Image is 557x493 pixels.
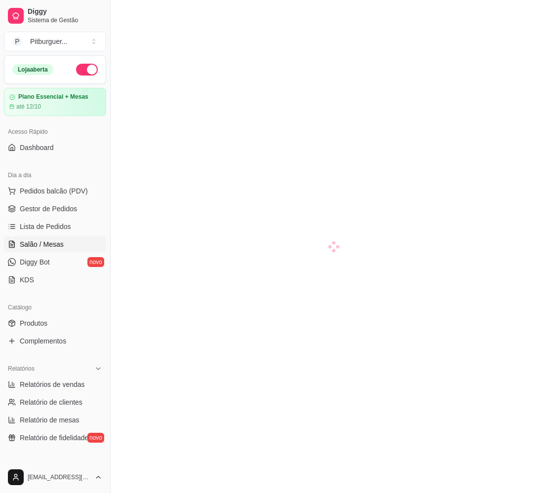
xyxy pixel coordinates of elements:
span: [EMAIL_ADDRESS][DOMAIN_NAME] [28,473,90,481]
button: Select a team [4,32,106,51]
a: Plano Essencial + Mesasaté 12/10 [4,88,106,116]
span: Relatório de mesas [20,415,80,425]
a: Relatórios de vendas [4,377,106,392]
a: Relatório de clientes [4,394,106,410]
span: Relatórios de vendas [20,379,85,389]
div: Pitburguer ... [30,37,68,46]
a: Produtos [4,315,106,331]
button: [EMAIL_ADDRESS][DOMAIN_NAME] [4,465,106,489]
a: Relatório de fidelidadenovo [4,430,106,446]
span: Relatórios [8,365,35,373]
a: Lista de Pedidos [4,219,106,234]
a: Dashboard [4,140,106,155]
span: Pedidos balcão (PDV) [20,186,88,196]
div: Loja aberta [12,64,53,75]
a: Salão / Mesas [4,236,106,252]
a: Gestor de Pedidos [4,201,106,217]
span: Diggy [28,7,102,16]
span: Produtos [20,318,47,328]
span: Dashboard [20,143,54,152]
button: Alterar Status [76,64,98,76]
a: Complementos [4,333,106,349]
div: Catálogo [4,300,106,315]
span: Complementos [20,336,66,346]
span: Relatório de fidelidade [20,433,88,443]
div: Acesso Rápido [4,124,106,140]
div: Gerenciar [4,457,106,473]
a: Relatório de mesas [4,412,106,428]
span: Relatório de clientes [20,397,82,407]
span: Lista de Pedidos [20,222,71,231]
article: até 12/10 [16,103,41,111]
a: DiggySistema de Gestão [4,4,106,28]
a: KDS [4,272,106,288]
article: Plano Essencial + Mesas [18,93,88,101]
a: Diggy Botnovo [4,254,106,270]
span: P [12,37,22,46]
span: Gestor de Pedidos [20,204,77,214]
div: Dia a dia [4,167,106,183]
span: Salão / Mesas [20,239,64,249]
button: Pedidos balcão (PDV) [4,183,106,199]
span: Diggy Bot [20,257,50,267]
span: KDS [20,275,34,285]
span: Sistema de Gestão [28,16,102,24]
